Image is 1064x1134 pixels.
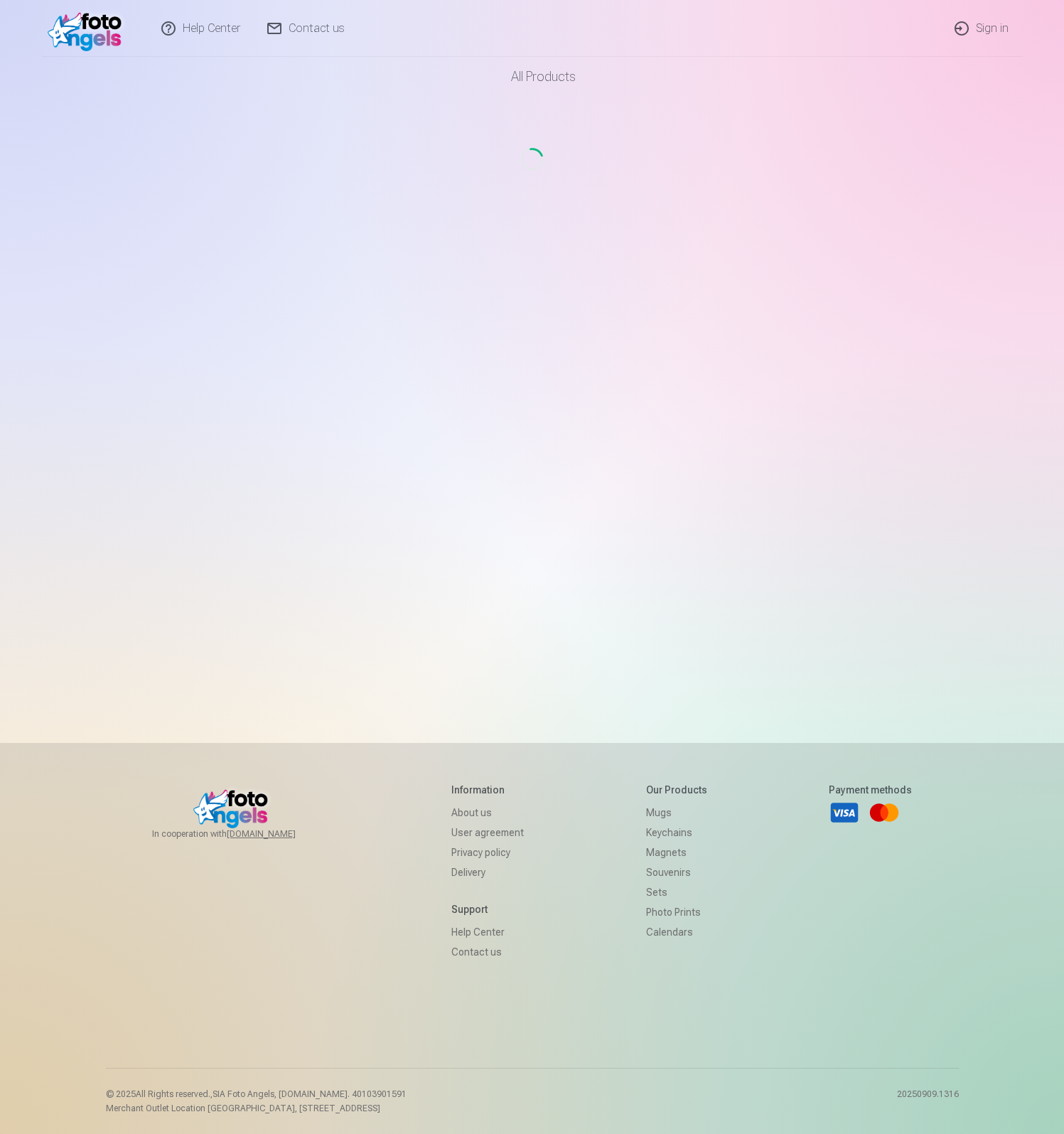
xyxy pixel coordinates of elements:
[829,783,912,797] h5: Payment methods
[646,902,707,922] a: Photo prints
[106,1103,407,1114] p: Merchant Outlet Location [GEOGRAPHIC_DATA], [STREET_ADDRESS]
[646,843,707,862] a: Magnets
[451,843,524,862] a: Privacy policy
[646,823,707,843] a: Keychains
[646,882,707,902] a: Sets
[152,828,330,840] span: In cooperation with
[471,57,593,97] a: All products
[646,862,707,882] a: Souvenirs
[451,803,524,823] a: About us
[451,942,524,962] a: Contact us
[227,828,330,840] a: [DOMAIN_NAME]
[646,783,707,797] h5: Our products
[451,922,524,942] a: Help Center
[451,823,524,843] a: User agreement
[897,1088,959,1114] p: 20250909.1316
[213,1089,407,1099] span: SIA Foto Angels, [DOMAIN_NAME]. 40103901591
[829,797,860,828] a: Visa
[451,783,524,797] h5: Information
[48,6,129,51] img: /v1
[869,797,900,828] a: Mastercard
[106,1088,407,1100] p: © 2025 All Rights reserved. ,
[646,803,707,823] a: Mugs
[451,862,524,882] a: Delivery
[451,902,524,916] h5: Support
[646,922,707,942] a: Calendars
